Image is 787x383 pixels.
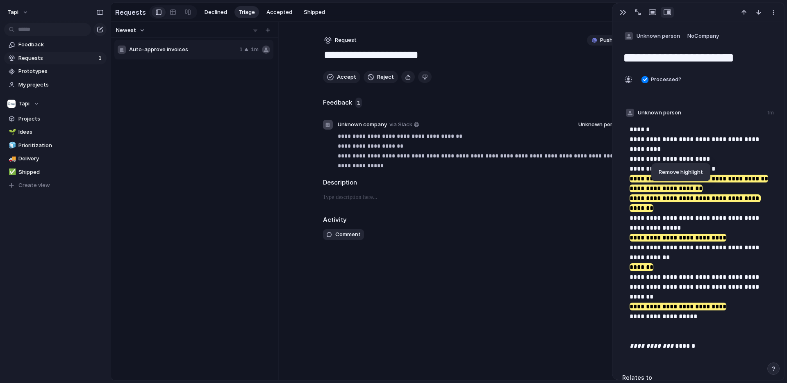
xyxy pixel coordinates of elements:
span: Tapi [18,100,30,108]
span: Comment [335,230,361,239]
div: 🚚 [9,154,14,164]
a: Feedback [4,39,107,51]
a: 🚚Delivery [4,153,107,165]
span: Projects [18,115,104,123]
span: Request [335,36,357,44]
a: ✅Shipped [4,166,107,178]
div: 🧊 [9,141,14,150]
button: Shipped [300,6,329,18]
span: Newest [116,26,136,34]
span: 1 [98,54,103,62]
span: Requests [18,54,96,62]
span: 1 [239,46,243,54]
span: Processed? [651,75,685,84]
button: Push [587,35,617,46]
h2: Feedback [323,98,352,107]
span: Delivery [18,155,104,163]
button: Unknown person [622,30,682,43]
span: via Slack [389,121,412,129]
span: Unknown person [638,109,681,117]
a: Prototypes [4,65,107,78]
span: Feedback [18,41,104,49]
span: Prototypes [18,67,104,75]
span: Create view [18,181,50,189]
button: ✅ [7,168,16,176]
button: Processed? [638,73,687,86]
div: 1m [767,109,774,116]
button: Triage [234,6,259,18]
span: Shipped [304,8,325,16]
button: Comment [323,229,364,240]
span: Triage [239,8,255,16]
span: Auto-approve invoices [129,46,236,54]
span: Unknown company [338,121,387,129]
div: 🌱 [9,128,14,137]
a: Projects [4,113,107,125]
a: 🧊Prioritization [4,139,107,152]
button: Create view [4,179,107,191]
span: Unknown person [578,121,622,129]
div: ✅ [9,167,14,177]
span: Accept [337,73,356,81]
span: Reject [377,73,394,81]
button: Accepted [262,6,296,18]
button: Newest [115,25,146,36]
a: 🌱Ideas [4,126,107,138]
span: Ideas [18,128,104,136]
span: No Company [687,32,719,39]
button: Accept [323,71,360,83]
a: Requests1 [4,52,107,64]
button: tapi [4,6,33,19]
span: Push [600,36,613,44]
button: Request [323,35,358,46]
button: 🌱 [7,128,16,136]
button: Tapi [4,98,107,110]
button: Declined [200,6,231,18]
h2: Activity [323,215,347,225]
span: Declined [205,8,227,16]
span: tapi [7,8,18,16]
a: via Slack [388,120,421,130]
button: Reject [364,71,398,83]
span: Accepted [266,8,292,16]
span: 1m [251,46,259,54]
h2: Requests [115,7,146,17]
button: 🚚 [7,155,16,163]
button: Remove highlight [654,166,708,179]
button: 🧊 [7,141,16,150]
span: Prioritization [18,141,104,150]
button: NoCompany [685,30,721,43]
a: My projects [4,79,107,91]
span: Shipped [18,168,104,176]
h2: Description [323,178,644,187]
span: My projects [18,81,104,89]
span: 1 [355,98,362,108]
h3: Relates to [622,373,774,382]
span: Unknown person [637,32,680,40]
